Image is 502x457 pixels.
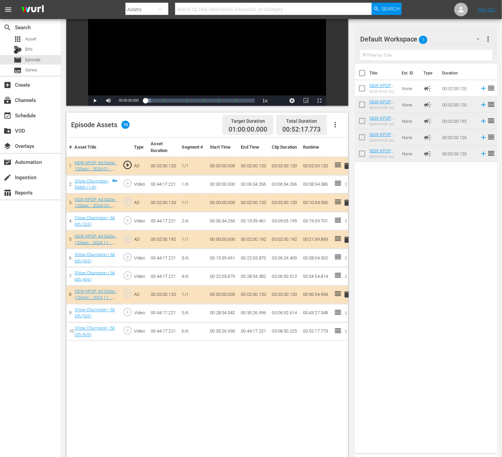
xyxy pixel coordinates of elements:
[300,212,331,231] td: 00:19:39.701
[238,322,269,341] td: 00:44:17.221
[75,252,115,264] a: Show Champion | 566th (3/6)
[123,289,133,299] span: play_circle_outline
[382,3,400,15] span: Search
[72,138,120,157] th: Asset Title
[487,117,496,125] span: reorder
[123,270,133,281] span: play_circle_outline
[3,127,12,135] span: VOD
[399,113,421,129] td: None
[207,193,238,212] td: 00:00:00.000
[121,121,130,129] span: 10
[369,138,397,143] div: NEW KPOP Ad Slate - 120sec - 2024 05 - Show Champion
[207,304,238,322] td: 00:28:54.382
[369,122,397,126] div: NEW KPOP Ad Slate - 120sec - 2024 11 - Show Champion - 2
[66,231,72,249] td: 5
[300,286,331,304] td: 00:36:54.934
[269,175,300,193] td: 00:06:34.266
[487,100,496,108] span: reorder
[480,150,487,157] svg: Add to Episode
[66,212,72,231] td: 4
[66,157,72,175] td: 1
[398,64,419,83] th: Ext. ID
[480,101,487,108] svg: Add to Episode
[119,99,138,102] span: 00:00:00.000
[75,326,115,337] a: Show Champion | 566th (6/6)
[269,267,300,286] td: 00:06:50.512
[480,134,487,141] svg: Add to Episode
[148,286,179,304] td: 00:02:00.120
[148,138,179,157] th: Asset Duration
[440,129,477,146] td: 00:02:00.120
[440,113,477,129] td: 00:02:00.192
[300,304,331,322] td: 00:43:27.548
[440,97,477,113] td: 00:02:00.120
[207,286,238,304] td: 00:00:00.000
[123,197,133,207] span: play_circle_outline
[420,64,438,83] th: Type
[369,99,397,125] a: NEW KPOP Ad Slate - 120sec - 2024 11 - Show Champion - 1
[269,231,300,249] td: 00:02:00.192
[123,326,133,336] span: play_circle_outline
[424,84,432,92] span: campaign
[342,291,351,299] span: delete
[131,267,148,286] td: Video
[238,231,269,249] td: 00:02:00.192
[179,267,207,286] td: 4/6
[424,101,432,109] span: campaign
[369,89,397,94] div: NEW KPOP Ad Slate - 120sec - 2022 10 - Golden Disc Awards
[299,96,313,106] button: Picture-in-Picture
[440,80,477,97] td: 00:02:00.120
[342,162,351,170] span: delete
[148,267,179,286] td: 00:44:17.221
[179,157,207,175] td: 1/1
[179,249,207,267] td: 3/6
[424,117,432,125] span: Ad
[369,148,397,174] a: NEW KPOP Ad Slate - 120sec - 2024 01 - Show Champion
[3,158,12,166] span: Automation
[300,231,331,249] td: 00:21:39.893
[14,56,22,64] span: Episode
[123,252,133,262] span: play_circle_outline
[238,193,269,212] td: 00:02:00.120
[148,304,179,322] td: 00:44:17.221
[75,234,117,251] a: NEW KPOP Ad Slate - 120sec - 2024 11 - Show Champion - 2
[258,96,272,106] button: Playback Rate
[238,157,269,175] td: 00:02:00.120
[269,249,300,267] td: 00:06:24.409
[399,97,421,113] td: None
[131,175,148,193] td: Video
[487,149,496,157] span: reorder
[75,270,115,282] a: Show Champion | 566th (4/6)
[75,289,117,307] a: NEW KPOP Ad Slate - 120sec - 2024 11 - Show Champion - 1
[372,3,402,15] button: Search
[88,96,102,106] button: Play
[148,249,179,267] td: 00:44:17.221
[300,193,331,212] td: 00:10:34.506
[75,160,117,178] a: NEW KPOP Ad Slate - 120sec - 2024 01 - Show Champion
[25,46,33,53] span: Bits
[148,322,179,341] td: 00:44:17.221
[207,212,238,231] td: 00:06:34.266
[75,197,117,215] a: NEW KPOP Ad Slate - 120sec - 2024 05 - Show Champion
[75,215,115,227] a: Show Champion | 566th (2/6)
[75,307,115,319] a: Show Champion | 566th (5/6)
[300,249,331,267] td: 00:28:04.302
[238,249,269,267] td: 00:22:03.870
[3,112,12,120] span: Schedule
[313,96,326,106] button: Fullscreen
[71,121,130,129] div: Episode Assets
[369,155,397,159] div: NEW KPOP Ad Slate - 120sec - 2024 01 - Show Champion
[282,116,321,126] div: Total Duration
[285,96,299,106] button: Jump To Time
[269,212,300,231] td: 00:09:05.195
[478,7,496,12] a: Sign Out
[207,249,238,267] td: 00:15:39.461
[131,157,148,175] td: AD
[369,83,397,108] a: NEW KPOP Ad Slate - 120sec - 2022 10 - Golden Disc Awards
[419,33,428,47] span: 5
[424,150,432,158] span: campaign
[3,173,12,182] span: Ingestion
[360,30,486,49] div: Default Workspace
[179,175,207,193] td: 1/6
[207,157,238,175] td: 00:00:00.000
